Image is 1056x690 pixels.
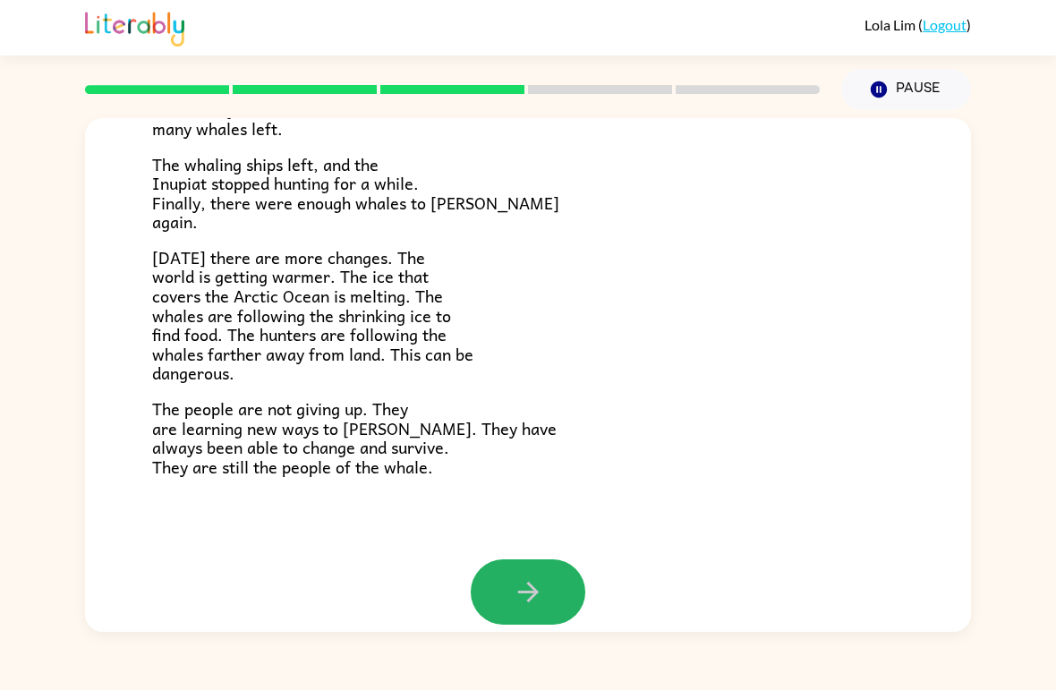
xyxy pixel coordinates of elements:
[152,244,473,387] span: [DATE] there are more changes. The world is getting warmer. The ice that covers the Arctic Ocean ...
[864,16,918,33] span: Lola Lim
[85,7,184,47] img: Literably
[841,69,971,110] button: Pause
[152,396,557,480] span: The people are not giving up. They are learning new ways to [PERSON_NAME]. They have always been ...
[923,16,967,33] a: Logout
[152,151,559,235] span: The whaling ships left, and the Inupiat stopped hunting for a while. Finally, there were enough w...
[864,16,971,33] div: ( )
